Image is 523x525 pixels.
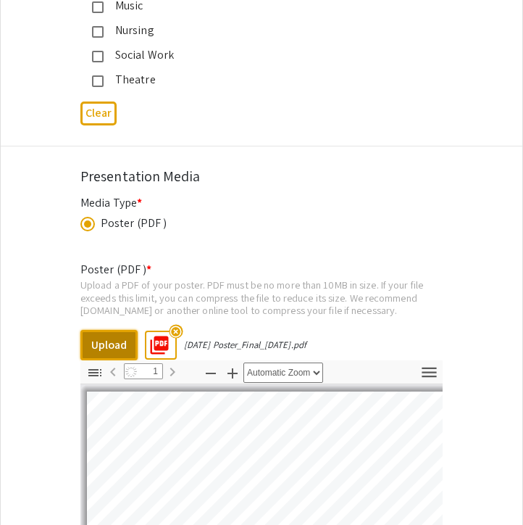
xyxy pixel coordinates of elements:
div: Nursing [104,22,408,39]
mat-label: Media Type [80,195,142,210]
div: Upload a PDF of your poster. PDF must be no more than 10MB in size. If your file exceeds this lim... [80,278,443,317]
div: Theatre [104,71,408,88]
button: Clear [80,102,117,125]
div: Social Work [104,46,408,64]
button: Zoom In [220,363,245,384]
div: [DATE] Poster_Final_[DATE].pdf [184,339,306,351]
select: Zoom [243,363,323,383]
div: Poster (PDF ) [101,215,167,232]
mat-icon: picture_as_pdf [144,330,166,352]
iframe: Chat [11,460,62,514]
mat-label: Poster (PDF ) [80,262,151,277]
button: Next Page [160,361,185,382]
button: Tools [417,363,441,384]
input: Page [124,363,163,379]
button: Previous Page [101,361,125,382]
div: Presentation Media [80,165,443,187]
button: Toggle Sidebar [83,363,107,384]
mat-icon: highlight_off [169,324,183,338]
button: Zoom Out [198,363,223,384]
button: Upload [80,330,138,360]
